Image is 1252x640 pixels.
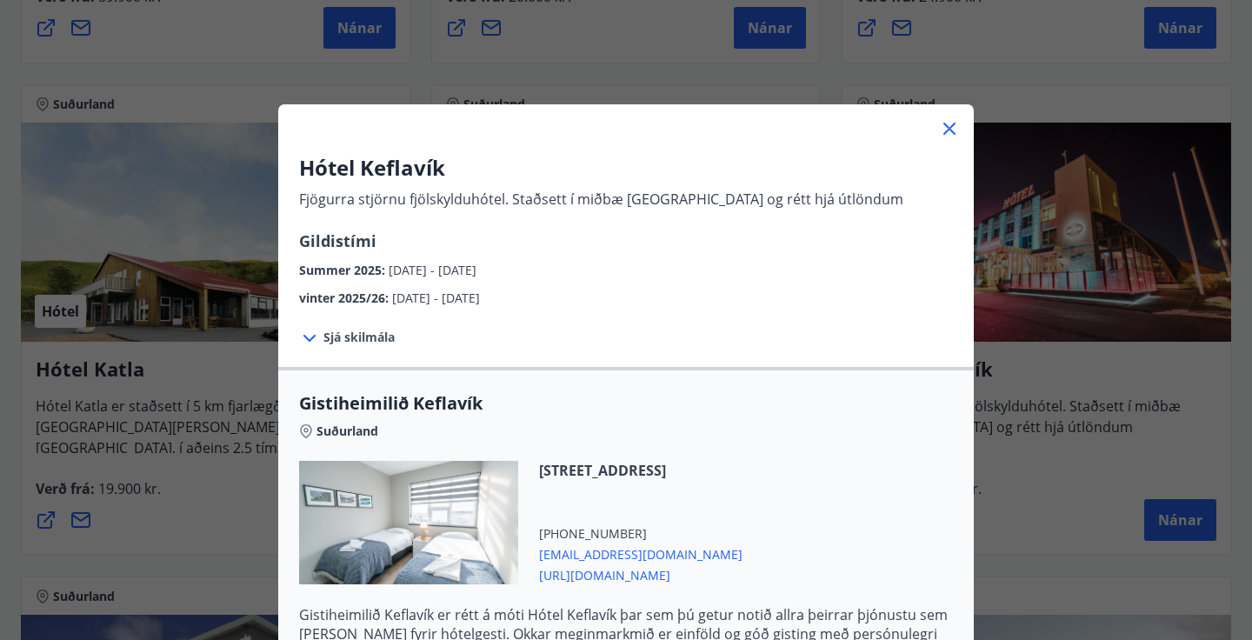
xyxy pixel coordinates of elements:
span: Suðurland [316,423,378,440]
span: Summer 2025 : [299,262,389,278]
span: Gistiheimilið Keflavík [299,391,953,416]
span: [URL][DOMAIN_NAME] [539,563,743,584]
span: [EMAIL_ADDRESS][DOMAIN_NAME] [539,543,743,563]
span: Gildistími [299,230,376,251]
span: [STREET_ADDRESS] [539,461,743,480]
h3: Hótel Keflavík [299,153,903,183]
span: Sjá skilmála [323,329,395,346]
span: [DATE] - [DATE] [389,262,476,278]
span: vinter 2025/26 : [299,290,392,306]
span: [PHONE_NUMBER] [539,525,743,543]
p: Fjögurra stjörnu fjölskylduhótel. Staðsett í miðbæ [GEOGRAPHIC_DATA] og rétt hjá útlöndum [299,190,903,209]
span: [DATE] - [DATE] [392,290,480,306]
